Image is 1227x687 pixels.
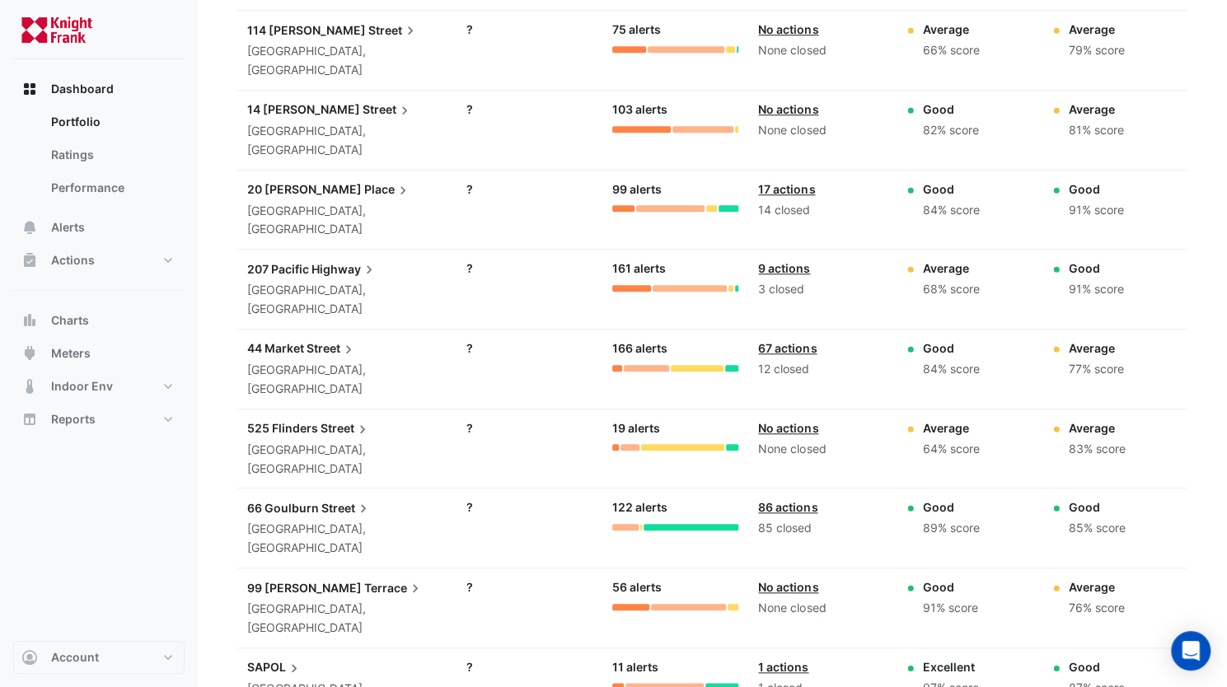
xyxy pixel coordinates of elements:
span: Highway [311,259,377,278]
button: Account [13,641,185,674]
a: Performance [38,171,185,204]
div: 103 alerts [612,100,738,119]
div: Good [923,498,980,516]
div: Good [1069,259,1124,277]
span: Indoor Env [51,378,113,395]
span: Street [368,21,419,39]
app-icon: Actions [21,252,38,269]
div: 83% score [1069,440,1126,459]
div: 64% score [923,440,980,459]
div: ? [466,419,592,437]
div: 79% score [1069,41,1125,60]
div: 166 alerts [612,339,738,358]
div: [GEOGRAPHIC_DATA], [GEOGRAPHIC_DATA] [247,202,447,240]
a: Ratings [38,138,185,171]
div: Dashboard [13,105,185,211]
app-icon: Meters [21,345,38,362]
div: Average [1069,578,1125,596]
div: 11 alerts [612,658,738,677]
a: 9 actions [758,261,810,275]
div: Good [1069,658,1125,675]
button: Alerts [13,211,185,244]
app-icon: Reports [21,411,38,428]
div: [GEOGRAPHIC_DATA], [GEOGRAPHIC_DATA] [247,361,447,399]
span: 66 Goulburn [247,501,319,515]
div: Average [923,21,980,38]
div: 3 closed [758,280,884,299]
div: ? [466,339,592,357]
button: Indoor Env [13,370,185,403]
span: 207 Pacific [247,262,309,276]
span: Account [51,649,99,666]
img: Company Logo [20,13,94,46]
span: SAPOL [247,658,302,676]
div: 81% score [1069,121,1124,140]
div: 85% score [1069,519,1126,538]
span: Charts [51,312,89,329]
app-icon: Dashboard [21,81,38,97]
div: [GEOGRAPHIC_DATA], [GEOGRAPHIC_DATA] [247,441,447,479]
span: Street [307,339,357,358]
div: None closed [758,599,884,618]
div: 89% score [923,519,980,538]
div: 66% score [923,41,980,60]
div: 14 closed [758,201,884,220]
div: 122 alerts [612,498,738,517]
a: 67 actions [758,341,817,355]
div: 56 alerts [612,578,738,597]
div: None closed [758,440,884,459]
div: ? [466,180,592,198]
div: 91% score [1069,201,1124,220]
div: 91% score [1069,280,1124,299]
div: 161 alerts [612,259,738,278]
div: None closed [758,41,884,60]
span: Reports [51,411,96,428]
div: 82% score [923,121,979,140]
div: ? [466,498,592,516]
a: No actions [758,22,818,36]
div: ? [466,100,592,118]
div: Good [923,180,980,198]
span: 525 Flinders [247,421,318,435]
div: Good [1069,180,1124,198]
button: Dashboard [13,72,185,105]
div: 68% score [923,280,980,299]
app-icon: Charts [21,312,38,329]
div: 76% score [1069,599,1125,618]
span: Street [363,100,413,119]
a: No actions [758,421,818,435]
a: 17 actions [758,182,815,196]
span: Street [321,419,371,437]
div: ? [466,21,592,38]
div: Excellent [923,658,979,675]
div: [GEOGRAPHIC_DATA], [GEOGRAPHIC_DATA] [247,122,447,160]
div: ? [466,578,592,596]
div: [GEOGRAPHIC_DATA], [GEOGRAPHIC_DATA] [247,281,447,319]
span: Dashboard [51,81,114,97]
div: [GEOGRAPHIC_DATA], [GEOGRAPHIC_DATA] [247,520,447,558]
div: 85 closed [758,519,884,538]
a: 86 actions [758,500,817,514]
div: 19 alerts [612,419,738,438]
span: Meters [51,345,91,362]
span: Street [321,498,372,516]
div: 75 alerts [612,21,738,40]
div: Average [1069,100,1124,118]
a: No actions [758,580,818,594]
div: 84% score [923,201,980,220]
button: Charts [13,304,185,337]
div: 91% score [923,599,978,618]
button: Meters [13,337,185,370]
span: 44 Market [247,341,304,355]
div: ? [466,259,592,277]
div: Average [1069,419,1126,437]
span: 20 [PERSON_NAME] [247,182,362,196]
app-icon: Indoor Env [21,378,38,395]
div: 77% score [1069,360,1124,379]
app-icon: Alerts [21,219,38,236]
span: Place [364,180,411,199]
div: None closed [758,121,884,140]
div: Average [1069,21,1125,38]
div: [GEOGRAPHIC_DATA], [GEOGRAPHIC_DATA] [247,600,447,638]
div: Good [1069,498,1126,516]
